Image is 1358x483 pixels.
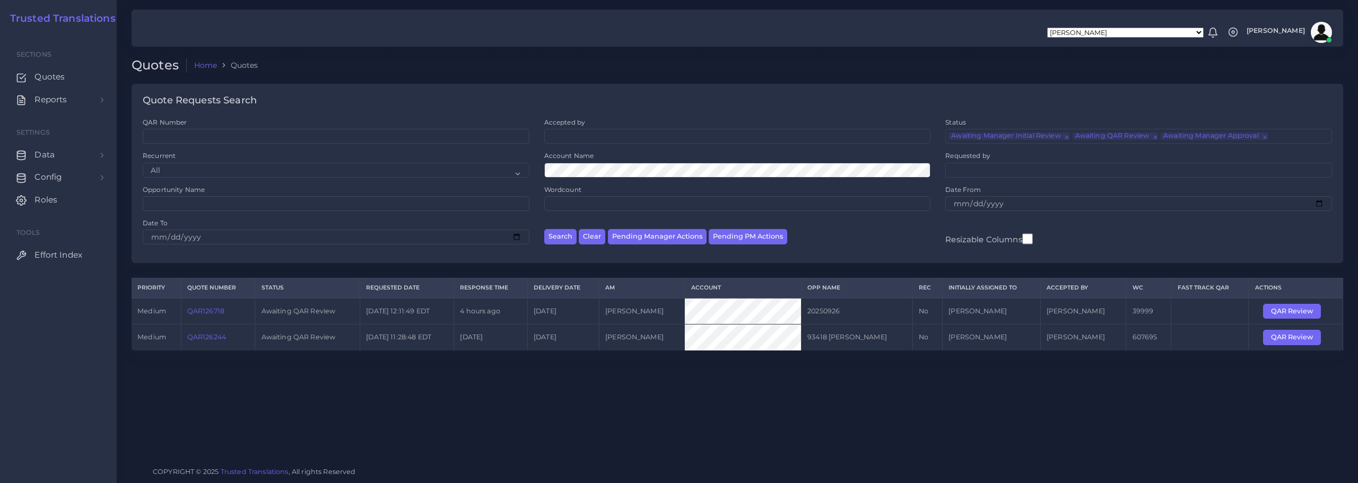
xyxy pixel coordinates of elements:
a: [PERSON_NAME]avatar [1241,22,1336,43]
button: QAR Review [1263,304,1321,319]
span: Config [34,171,62,183]
th: Initially Assigned to [943,278,1041,298]
span: , All rights Reserved [289,466,356,477]
td: Awaiting QAR Review [255,298,360,324]
button: Search [544,229,577,244]
td: [PERSON_NAME] [599,324,685,350]
label: Date From [945,185,981,194]
th: Fast Track QAR [1171,278,1249,298]
td: [DATE] 12:11:49 EDT [360,298,454,324]
li: Quotes [217,60,258,71]
a: Trusted Translations [221,468,289,476]
th: REC [912,278,942,298]
td: Awaiting QAR Review [255,324,360,350]
h2: Quotes [132,58,187,73]
span: Tools [16,229,40,236]
input: Resizable Columns [1022,232,1033,245]
span: Reports [34,94,67,106]
td: [PERSON_NAME] [599,298,685,324]
th: Actions [1249,278,1343,298]
td: [PERSON_NAME] [1040,324,1126,350]
th: Accepted by [1040,278,1126,298]
a: Roles [8,189,109,211]
td: 39999 [1126,298,1171,324]
a: QAR126244 [187,333,226,341]
label: Date To [143,218,168,227]
label: Accepted by [544,118,586,127]
label: Resizable Columns [945,232,1032,245]
th: Response Time [454,278,528,298]
th: Quote Number [181,278,255,298]
a: Reports [8,89,109,111]
td: 4 hours ago [454,298,528,324]
td: No [912,298,942,324]
span: COPYRIGHT © 2025 [153,466,356,477]
img: avatar [1311,22,1332,43]
a: QAR126718 [187,307,224,315]
a: Effort Index [8,244,109,266]
td: [DATE] [527,324,599,350]
th: Requested Date [360,278,454,298]
th: Priority [132,278,181,298]
h4: Quote Requests Search [143,95,257,107]
a: Data [8,144,109,166]
a: Trusted Translations [3,13,116,25]
td: [DATE] 11:28:48 EDT [360,324,454,350]
a: Quotes [8,66,109,88]
td: 607695 [1126,324,1171,350]
a: Config [8,166,109,188]
span: medium [137,333,166,341]
td: [PERSON_NAME] [943,298,1041,324]
td: 20250926 [802,298,913,324]
span: Settings [16,128,50,136]
label: Recurrent [143,151,176,160]
button: QAR Review [1263,330,1321,345]
label: Status [945,118,966,127]
a: QAR Review [1263,333,1328,341]
td: [PERSON_NAME] [1040,298,1126,324]
span: medium [137,307,166,315]
button: Pending Manager Actions [608,229,707,244]
td: [DATE] [527,298,599,324]
span: Effort Index [34,249,82,261]
th: Opp Name [802,278,913,298]
th: Account [685,278,802,298]
label: Wordcount [544,185,581,194]
button: Clear [579,229,605,244]
a: Home [194,60,217,71]
th: AM [599,278,685,298]
a: QAR Review [1263,306,1328,314]
span: Quotes [34,71,65,83]
td: No [912,324,942,350]
span: Data [34,149,55,161]
label: Requested by [945,151,990,160]
td: [DATE] [454,324,528,350]
li: Awaiting Manager Initial Review [948,133,1069,140]
li: Awaiting Manager Approval [1161,133,1267,140]
th: Delivery Date [527,278,599,298]
label: QAR Number [143,118,187,127]
th: Status [255,278,360,298]
span: [PERSON_NAME] [1247,28,1305,34]
th: WC [1126,278,1171,298]
td: [PERSON_NAME] [943,324,1041,350]
label: Opportunity Name [143,185,205,194]
td: 93418 [PERSON_NAME] [802,324,913,350]
button: Pending PM Actions [709,229,787,244]
li: Awaiting QAR Review [1073,133,1159,140]
span: Roles [34,194,57,206]
span: Sections [16,50,51,58]
label: Account Name [544,151,594,160]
